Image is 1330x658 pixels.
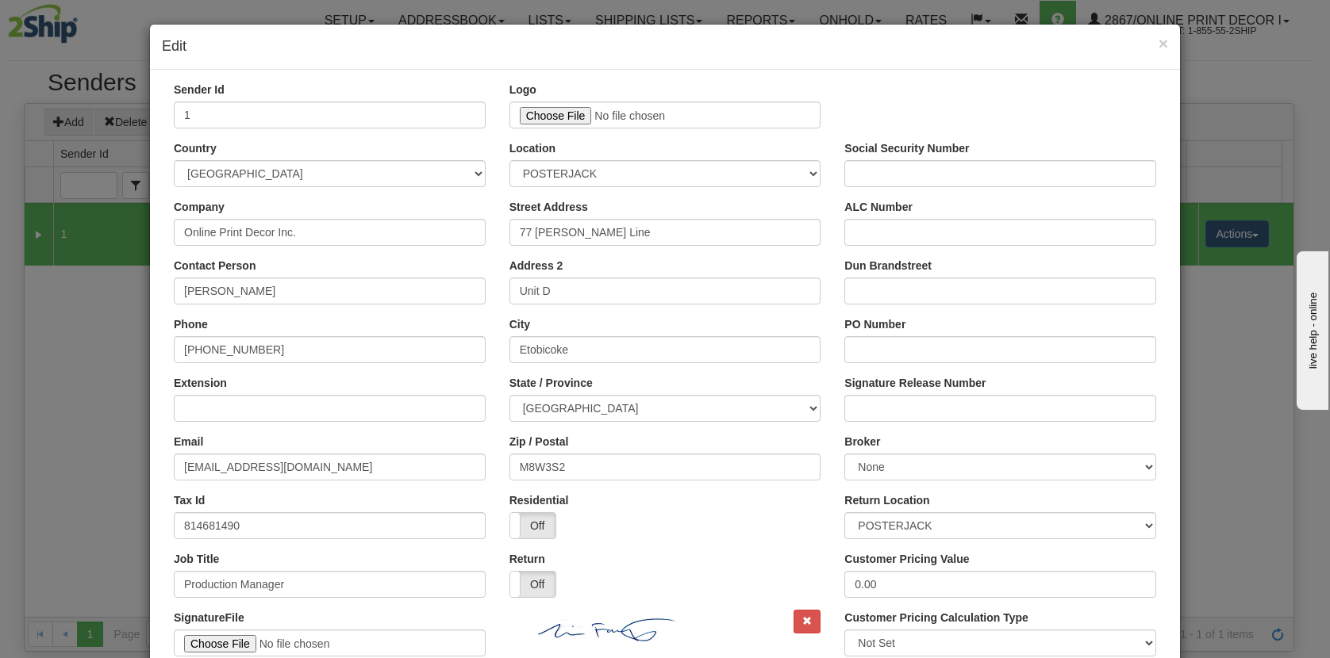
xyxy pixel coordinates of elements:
label: Social Security Number [844,140,969,156]
label: Off [510,513,555,538]
label: Extension [174,375,227,391]
img: 2867_0_1_Signature.png [513,610,691,656]
label: Return [509,551,545,567]
label: Signature Release Number [844,375,986,391]
label: Street Address [509,199,588,215]
label: Job Title [174,551,219,567]
label: Company [174,199,225,215]
label: Address 2 [509,258,563,274]
label: Zip / Postal [509,434,569,450]
div: live help - online [12,13,147,25]
label: SignatureFile [174,610,244,625]
label: Tax Id [174,492,205,508]
label: Residential [509,492,569,508]
button: Close [1159,35,1168,52]
label: Off [510,572,555,597]
span: × [1159,34,1168,52]
label: ALC Number [844,199,913,215]
label: Location [509,140,555,156]
label: Phone [174,316,208,332]
iframe: chat widget [1293,248,1328,410]
label: Return Location [844,492,929,508]
label: State / Province [509,375,593,391]
label: Country [174,140,217,156]
label: Contact Person [174,258,256,274]
label: Customer Pricing Calculation Type [844,610,1028,625]
label: Sender Id [174,82,225,98]
label: Logo [509,82,536,98]
label: City [509,316,530,332]
label: Broker [844,434,880,450]
label: PO Number [844,316,905,332]
h4: Edit [162,36,1168,57]
label: Customer Pricing Value [844,551,969,567]
label: Email [174,434,203,450]
label: Dun Brandstreet [844,258,932,274]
